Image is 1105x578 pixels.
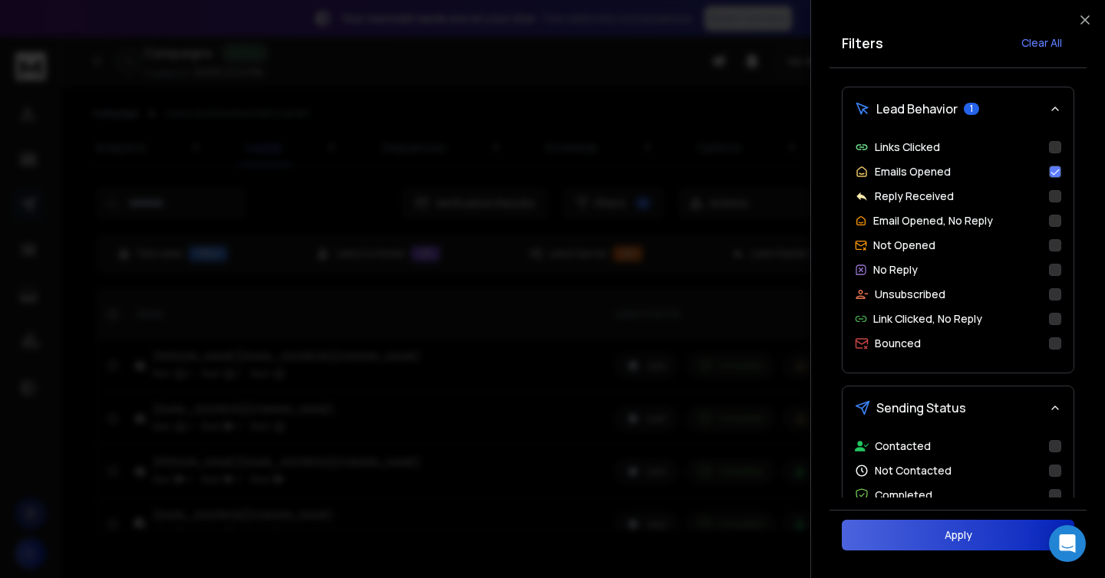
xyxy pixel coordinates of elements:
[873,311,982,327] p: Link Clicked, No Reply
[843,130,1074,373] div: Lead Behavior1
[842,32,883,54] h2: Filters
[875,164,951,179] p: Emails Opened
[875,463,952,478] p: Not Contacted
[873,262,918,278] p: No Reply
[876,100,958,118] span: Lead Behavior
[875,336,921,351] p: Bounced
[842,520,1074,550] button: Apply
[1009,28,1074,58] button: Clear All
[876,399,966,417] span: Sending Status
[875,488,932,503] p: Completed
[873,238,935,253] p: Not Opened
[875,140,940,155] p: Links Clicked
[964,103,979,115] span: 1
[873,213,993,228] p: Email Opened, No Reply
[875,438,931,454] p: Contacted
[1049,525,1086,562] div: Open Intercom Messenger
[843,87,1074,130] button: Lead Behavior1
[843,386,1074,429] button: Sending Status
[875,287,945,302] p: Unsubscribed
[875,189,954,204] p: Reply Received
